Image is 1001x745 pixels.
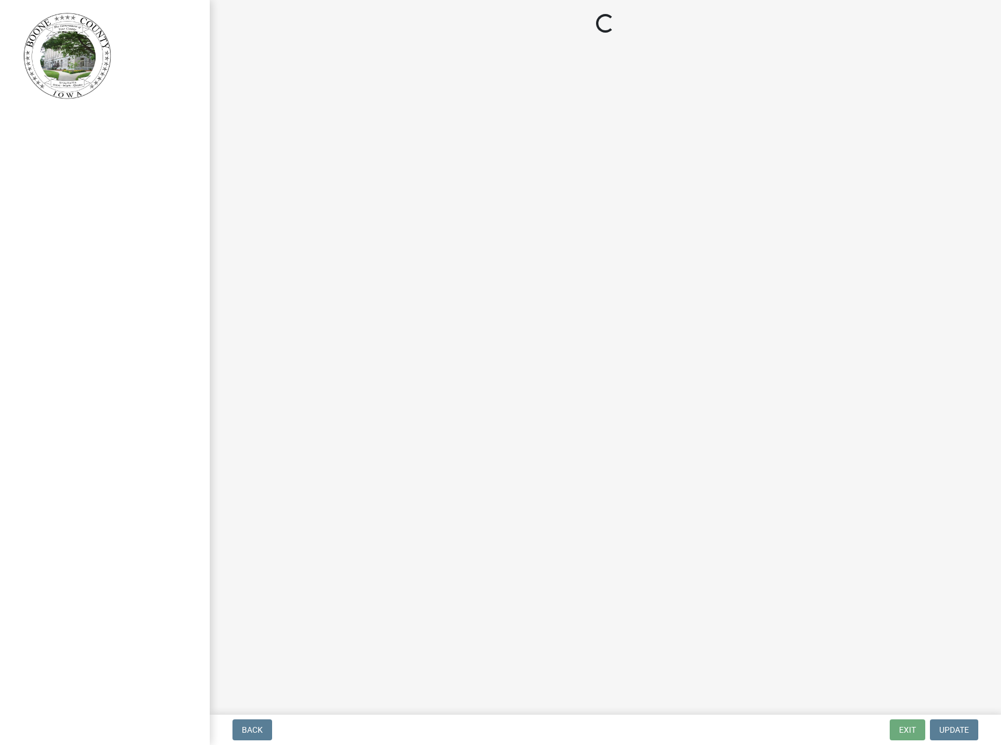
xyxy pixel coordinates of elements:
button: Back [232,719,272,740]
button: Exit [890,719,925,740]
span: Update [939,725,969,735]
img: Boone County, Iowa [23,12,112,100]
button: Update [930,719,978,740]
span: Back [242,725,263,735]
